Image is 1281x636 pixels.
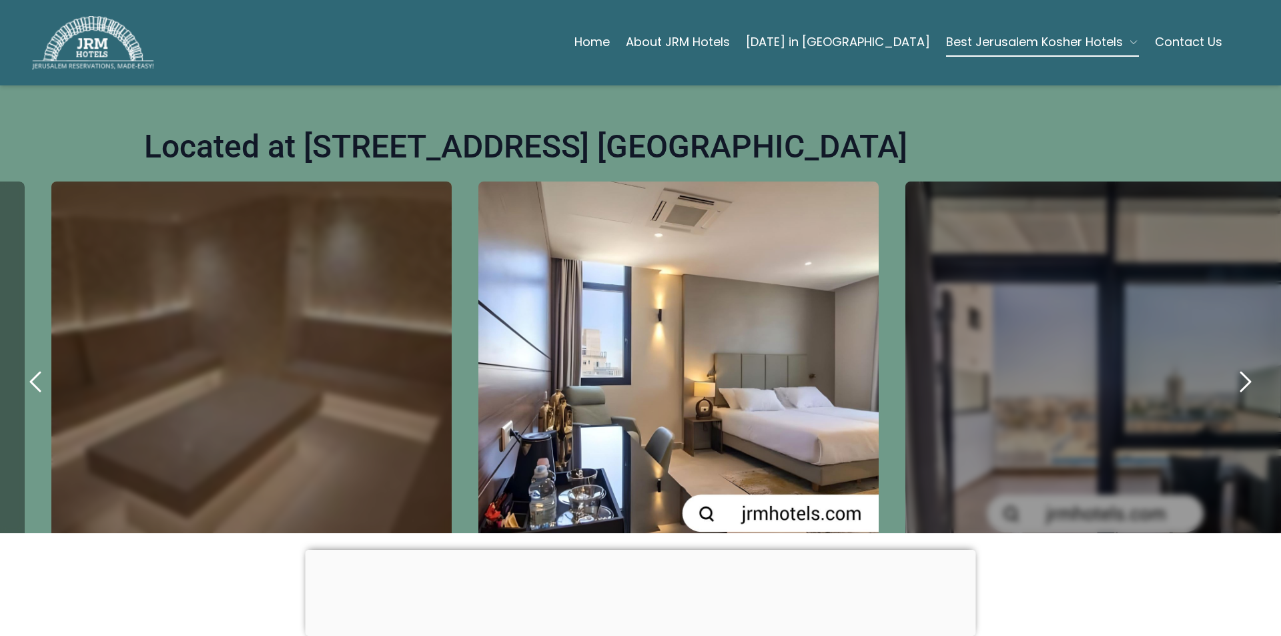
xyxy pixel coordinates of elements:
[144,128,907,166] h1: Located at [STREET_ADDRESS] [GEOGRAPHIC_DATA]
[574,29,610,55] a: Home
[306,550,976,633] iframe: Advertisement
[1222,359,1268,404] button: next
[13,359,59,404] button: previous
[946,33,1123,51] span: Best Jerusalem Kosher Hotels
[32,16,153,69] img: JRM Hotels
[1155,29,1222,55] a: Contact Us
[946,29,1139,55] button: Best Jerusalem Kosher Hotels
[626,29,730,55] a: About JRM Hotels
[746,29,930,55] a: [DATE] in [GEOGRAPHIC_DATA]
